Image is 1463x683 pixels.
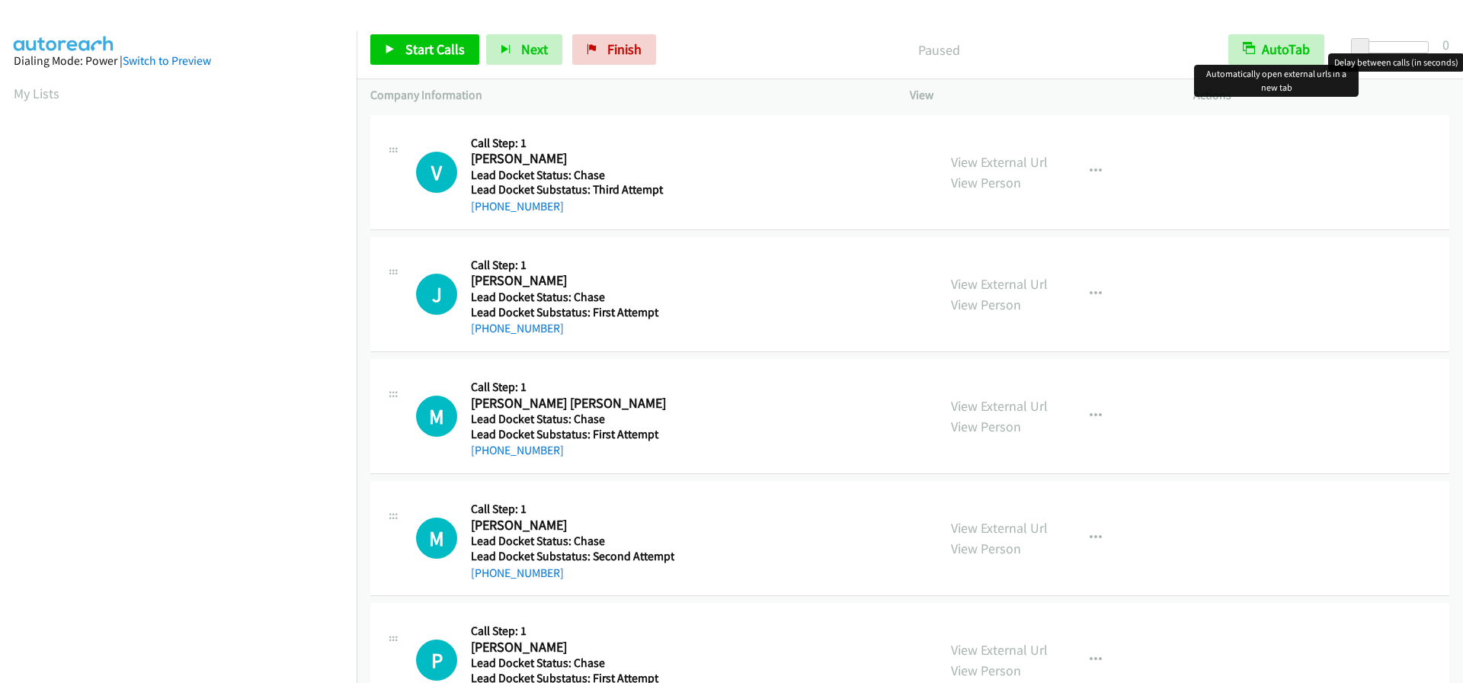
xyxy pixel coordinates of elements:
[471,639,670,656] h2: [PERSON_NAME]
[951,397,1048,415] a: View External Url
[1193,86,1449,104] p: Actions
[677,40,1201,60] p: Paused
[416,396,457,437] h1: M
[370,86,882,104] p: Company Information
[416,640,457,681] h1: P
[471,199,564,213] a: [PHONE_NUMBER]
[416,152,457,193] h1: V
[471,168,670,183] h5: Lead Docket Status: Chase
[471,321,564,335] a: [PHONE_NUMBER]
[416,274,457,315] div: The call is yet to be attempted
[471,534,674,549] h5: Lead Docket Status: Chase
[123,53,211,68] a: Switch to Preview
[607,40,642,58] span: Finish
[14,85,59,102] a: My Lists
[471,549,674,564] h5: Lead Docket Substatus: Second Attempt
[471,380,670,395] h5: Call Step: 1
[471,272,670,290] h2: [PERSON_NAME]
[471,656,670,671] h5: Lead Docket Status: Chase
[951,519,1048,537] a: View External Url
[471,150,670,168] h2: [PERSON_NAME]
[14,52,343,70] div: Dialing Mode: Power |
[910,86,1166,104] p: View
[471,136,670,151] h5: Call Step: 1
[951,296,1021,313] a: View Person
[486,34,562,65] button: Next
[416,152,457,193] div: The call is yet to be attempted
[521,40,548,58] span: Next
[951,418,1021,435] a: View Person
[416,396,457,437] div: The call is yet to be attempted
[405,40,465,58] span: Start Calls
[471,624,670,639] h5: Call Step: 1
[951,641,1048,659] a: View External Url
[951,275,1048,293] a: View External Url
[951,174,1021,191] a: View Person
[471,290,670,305] h5: Lead Docket Status: Chase
[471,517,670,534] h2: [PERSON_NAME]
[416,640,457,681] div: The call is yet to be attempted
[1228,34,1324,65] button: AutoTab
[471,502,674,517] h5: Call Step: 1
[951,540,1021,557] a: View Person
[471,182,670,197] h5: Lead Docket Substatus: Third Attempt
[1442,34,1449,55] div: 0
[471,305,670,320] h5: Lead Docket Substatus: First Attempt
[1194,65,1359,97] div: Automatically open external urls in a new tab
[416,518,457,559] h1: M
[471,443,564,457] a: [PHONE_NUMBER]
[471,427,670,442] h5: Lead Docket Substatus: First Attempt
[951,153,1048,171] a: View External Url
[471,258,670,273] h5: Call Step: 1
[416,274,457,315] h1: J
[416,518,457,559] div: The call is yet to be attempted
[951,662,1021,679] a: View Person
[471,566,564,580] a: [PHONE_NUMBER]
[572,34,656,65] a: Finish
[471,412,670,427] h5: Lead Docket Status: Chase
[370,34,479,65] a: Start Calls
[471,395,670,412] h2: [PERSON_NAME] [PERSON_NAME]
